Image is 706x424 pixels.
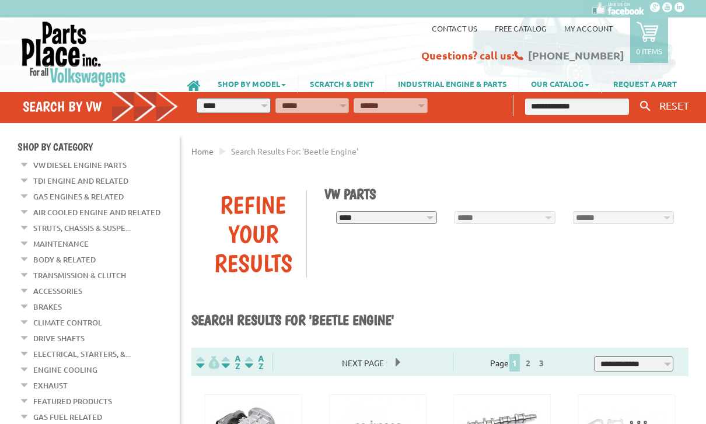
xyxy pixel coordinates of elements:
[602,73,688,93] a: REQUEST A PART
[630,17,668,63] a: 0 items
[432,23,477,33] a: Contact us
[33,315,102,330] a: Climate Control
[637,97,654,116] button: Keyword Search
[206,73,298,93] a: SHOP BY MODEL
[386,73,519,93] a: INDUSTRIAL ENGINE & PARTS
[219,356,243,369] img: Sort by Headline
[196,356,219,369] img: filterpricelow.svg
[330,358,396,368] a: Next Page
[33,220,131,236] a: Struts, Chassis & Suspe...
[495,23,547,33] a: Free Catalog
[33,205,160,220] a: Air Cooled Engine and Related
[659,99,689,111] span: RESET
[523,358,533,368] a: 2
[324,185,680,202] h1: VW Parts
[509,354,520,372] span: 1
[453,353,584,372] div: Page
[18,141,180,153] h4: Shop By Category
[519,73,601,93] a: OUR CATALOG
[330,354,396,372] span: Next Page
[33,283,82,299] a: Accessories
[33,157,127,173] a: VW Diesel Engine Parts
[636,46,662,56] p: 0 items
[191,311,689,330] h1: Search results for 'Beetle engine'
[33,378,68,393] a: Exhaust
[200,190,306,278] div: Refine Your Results
[33,331,85,346] a: Drive Shafts
[655,97,694,114] button: RESET
[33,189,124,204] a: Gas Engines & Related
[23,98,179,115] h4: Search by VW
[33,299,62,314] a: Brakes
[33,394,112,409] a: Featured Products
[191,146,214,156] a: Home
[231,146,358,156] span: Search results for: 'Beetle engine'
[33,268,126,283] a: Transmission & Clutch
[33,236,89,251] a: Maintenance
[33,173,128,188] a: TDI Engine and Related
[298,73,386,93] a: SCRATCH & DENT
[564,23,613,33] a: My Account
[33,362,97,377] a: Engine Cooling
[33,252,96,267] a: Body & Related
[33,346,131,362] a: Electrical, Starters, &...
[536,358,547,368] a: 3
[20,20,127,87] img: Parts Place Inc!
[243,356,266,369] img: Sort by Sales Rank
